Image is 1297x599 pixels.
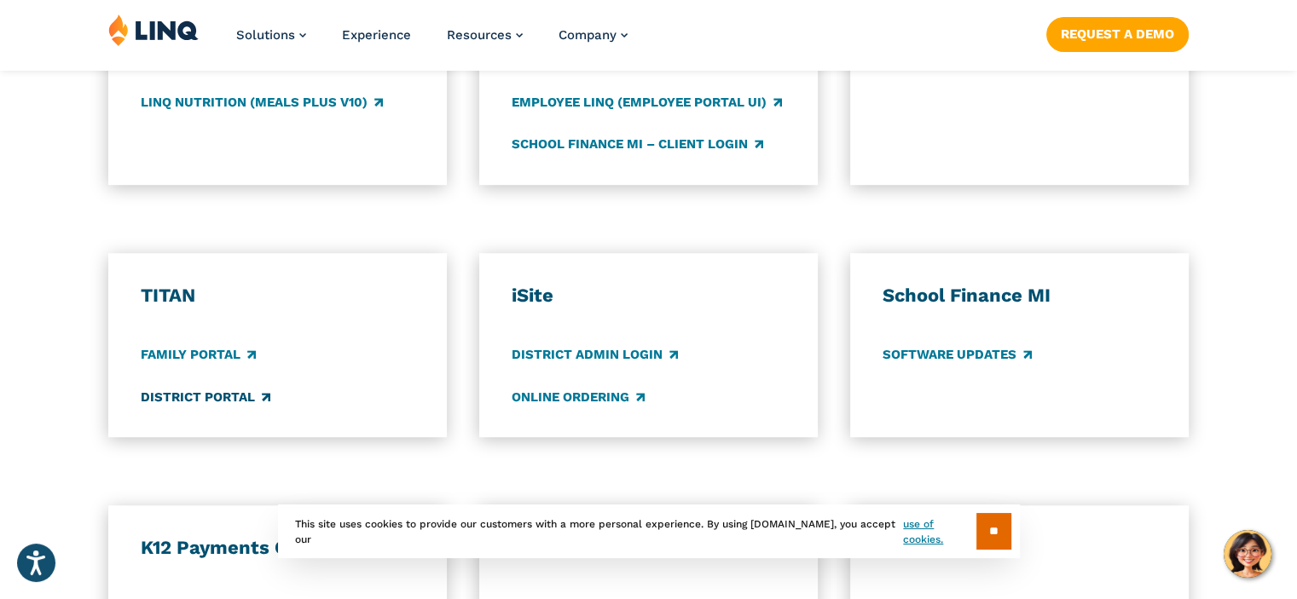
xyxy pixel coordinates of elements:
[1046,14,1189,51] nav: Button Navigation
[141,93,383,112] a: LINQ Nutrition (Meals Plus v10)
[447,27,523,43] a: Resources
[559,27,628,43] a: Company
[903,516,976,547] a: use of cookies.
[1224,530,1271,578] button: Hello, have a question? Let’s chat.
[108,14,199,46] img: LINQ | K‑12 Software
[236,27,306,43] a: Solutions
[512,284,785,308] h3: iSite
[883,284,1156,308] h3: School Finance MI
[278,504,1020,558] div: This site uses cookies to provide our customers with a more personal experience. By using [DOMAIN...
[141,284,414,308] h3: TITAN
[141,388,270,406] a: District Portal
[342,27,411,43] a: Experience
[512,93,782,112] a: Employee LINQ (Employee Portal UI)
[883,346,1032,365] a: Software Updates
[512,135,763,153] a: School Finance MI – Client Login
[559,27,617,43] span: Company
[141,346,256,365] a: Family Portal
[512,388,645,406] a: Online Ordering
[1046,17,1189,51] a: Request a Demo
[236,14,628,70] nav: Primary Navigation
[236,27,295,43] span: Solutions
[512,346,678,365] a: District Admin Login
[447,27,512,43] span: Resources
